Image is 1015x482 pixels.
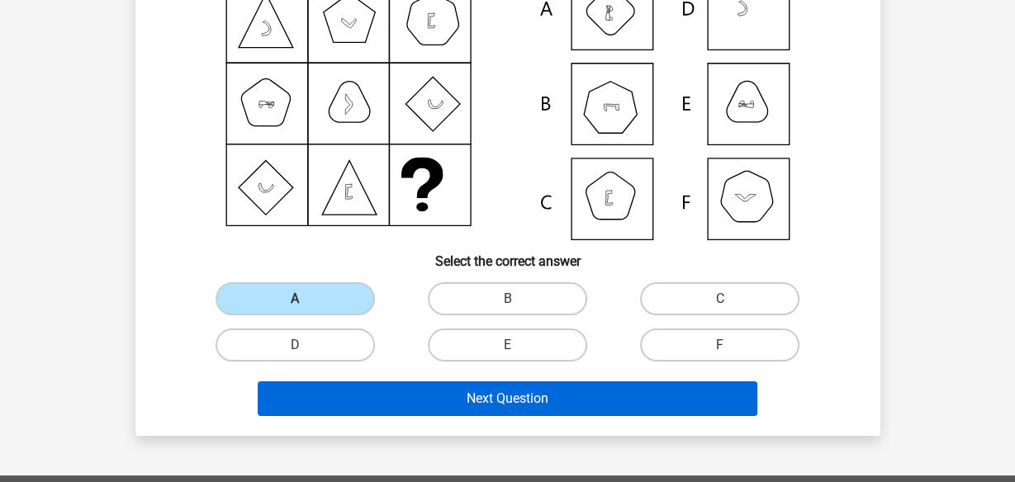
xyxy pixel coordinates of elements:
[216,282,375,315] label: A
[162,240,854,269] h6: Select the correct answer
[640,282,799,315] label: C
[216,328,375,361] label: D
[640,328,799,361] label: F
[428,328,587,361] label: E
[258,381,757,416] button: Next Question
[428,282,587,315] label: B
